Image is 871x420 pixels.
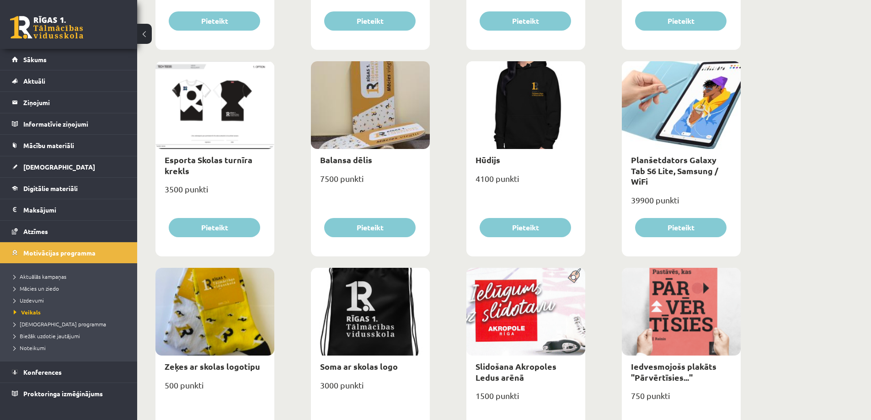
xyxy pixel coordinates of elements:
span: Mācies un ziedo [14,285,59,292]
span: Motivācijas programma [23,249,96,257]
a: Noteikumi [14,344,128,352]
a: [DEMOGRAPHIC_DATA] [12,156,126,177]
a: Balansa dēlis [320,154,372,165]
a: Aktuāli [12,70,126,91]
div: 39900 punkti [622,192,741,215]
a: Mācies un ziedo [14,284,128,292]
span: Proktoringa izmēģinājums [23,389,103,398]
span: Noteikumi [14,344,46,351]
div: 4100 punkti [466,171,585,194]
legend: Informatīvie ziņojumi [23,113,126,134]
a: Ziņojumi [12,92,126,113]
legend: Maksājumi [23,199,126,220]
a: Planšetdators Galaxy Tab S6 Lite, Samsung / WiFi [631,154,718,186]
a: Slidošana Akropoles Ledus arēnā [476,361,556,382]
div: 500 punkti [155,377,274,400]
a: Konferences [12,362,126,383]
legend: Ziņojumi [23,92,126,113]
div: 3500 punkti [155,181,274,204]
div: 3000 punkti [311,377,430,400]
div: 750 punkti [622,388,741,411]
a: Soma ar skolas logo [320,361,398,372]
button: Pieteikt [635,218,727,237]
span: Konferences [23,368,62,376]
button: Pieteikt [635,11,727,31]
span: Aktuāli [23,77,45,85]
a: Rīgas 1. Tālmācības vidusskola [10,16,83,39]
a: Digitālie materiāli [12,178,126,199]
a: Uzdevumi [14,296,128,304]
span: Uzdevumi [14,297,44,304]
div: 1500 punkti [466,388,585,411]
a: Biežāk uzdotie jautājumi [14,332,128,340]
button: Pieteikt [169,11,260,31]
span: Veikals [14,308,41,316]
a: Esporta Skolas turnīra krekls [165,154,252,175]
span: Aktuālās kampaņas [14,273,66,280]
span: [DEMOGRAPHIC_DATA] programma [14,320,106,328]
span: Mācību materiāli [23,141,74,149]
span: Digitālie materiāli [23,184,78,192]
a: Iedvesmojošs plakāts "Pārvērtīsies..." [631,361,716,382]
a: Hūdijs [476,154,500,165]
a: Proktoringa izmēģinājums [12,383,126,404]
span: Sākums [23,55,47,64]
button: Pieteikt [324,218,416,237]
a: Atzīmes [12,221,126,242]
a: Maksājumi [12,199,126,220]
button: Pieteikt [324,11,416,31]
span: [DEMOGRAPHIC_DATA] [23,163,95,171]
a: Veikals [14,308,128,316]
a: Zeķes ar skolas logotipu [165,361,260,372]
button: Pieteikt [480,11,571,31]
button: Pieteikt [480,218,571,237]
a: Aktuālās kampaņas [14,272,128,281]
img: Populāra prece [565,268,585,283]
span: Biežāk uzdotie jautājumi [14,332,80,340]
a: Mācību materiāli [12,135,126,156]
span: Atzīmes [23,227,48,235]
button: Pieteikt [169,218,260,237]
a: Motivācijas programma [12,242,126,263]
a: Sākums [12,49,126,70]
a: Informatīvie ziņojumi [12,113,126,134]
a: [DEMOGRAPHIC_DATA] programma [14,320,128,328]
div: 7500 punkti [311,171,430,194]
